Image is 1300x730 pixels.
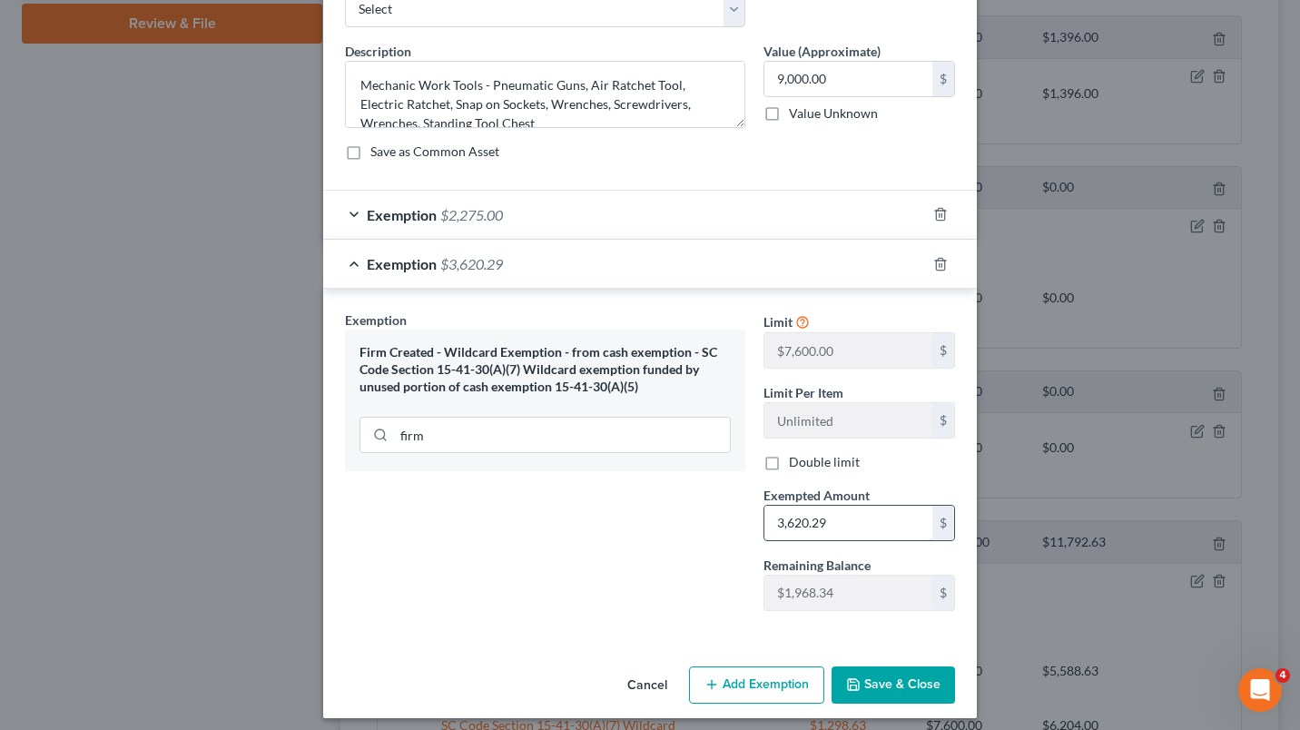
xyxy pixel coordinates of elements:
[370,143,499,161] label: Save as Common Asset
[764,333,932,368] input: --
[932,403,954,438] div: $
[763,488,870,503] span: Exempted Amount
[345,312,407,328] span: Exemption
[932,506,954,540] div: $
[613,668,682,705] button: Cancel
[440,255,503,272] span: $3,620.29
[932,576,954,610] div: $
[932,62,954,96] div: $
[764,403,932,438] input: --
[764,506,932,540] input: 0.00
[345,44,411,59] span: Description
[763,42,881,61] label: Value (Approximate)
[764,62,932,96] input: 0.00
[440,206,503,223] span: $2,275.00
[764,576,932,610] input: --
[763,383,843,402] label: Limit Per Item
[394,418,730,452] input: Search exemption rules...
[367,255,437,272] span: Exemption
[789,104,878,123] label: Value Unknown
[689,666,824,705] button: Add Exemption
[763,556,871,575] label: Remaining Balance
[763,314,793,330] span: Limit
[932,333,954,368] div: $
[1238,668,1282,712] iframe: Intercom live chat
[832,666,955,705] button: Save & Close
[359,344,731,395] div: Firm Created - Wildcard Exemption - from cash exemption - SC Code Section 15-41-30(A)(7) Wildcard...
[1275,668,1290,683] span: 4
[789,453,860,471] label: Double limit
[367,206,437,223] span: Exemption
